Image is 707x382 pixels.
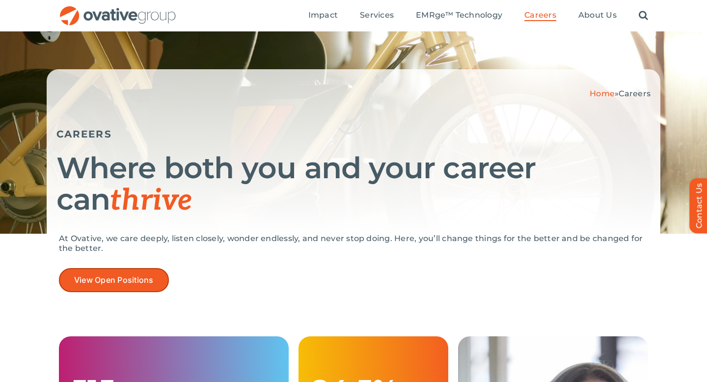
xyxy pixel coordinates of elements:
h1: Where both you and your career can [56,152,651,217]
h5: CAREERS [56,128,651,140]
p: At Ovative, we care deeply, listen closely, wonder endlessly, and never stop doing. Here, you’ll ... [59,234,648,253]
span: Careers [524,10,556,20]
a: Impact [308,10,338,21]
a: EMRge™ Technology [416,10,502,21]
span: Impact [308,10,338,20]
span: About Us [578,10,617,20]
a: Careers [524,10,556,21]
span: thrive [110,183,192,218]
span: Careers [619,89,651,98]
a: About Us [578,10,617,21]
a: Search [639,10,648,21]
span: Services [360,10,394,20]
a: View Open Positions [59,268,169,292]
span: EMRge™ Technology [416,10,502,20]
span: » [590,89,651,98]
a: Home [590,89,615,98]
span: View Open Positions [74,275,154,285]
a: Services [360,10,394,21]
a: OG_Full_horizontal_RGB [59,5,177,14]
